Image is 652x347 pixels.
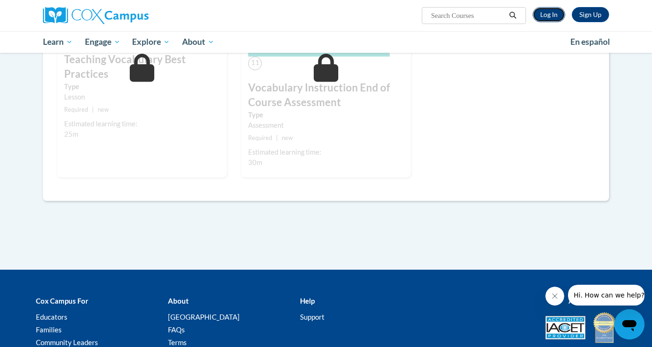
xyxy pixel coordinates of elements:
[36,313,67,321] a: Educators
[64,130,78,138] span: 25m
[85,36,120,48] span: Engage
[564,32,616,52] a: En español
[572,7,609,22] a: Register
[430,10,506,21] input: Search Courses
[168,325,185,334] a: FAQs
[545,316,585,339] img: Accredited IACET® Provider
[248,158,262,166] span: 30m
[43,7,222,24] a: Cox Campus
[132,36,170,48] span: Explore
[79,31,126,53] a: Engage
[176,31,220,53] a: About
[126,31,176,53] a: Explore
[29,31,623,53] div: Main menu
[64,52,220,82] h3: Teaching Vocabulary Best Practices
[64,82,220,92] label: Type
[248,134,272,141] span: Required
[545,287,564,306] iframe: Close message
[36,297,88,305] b: Cox Campus For
[168,313,240,321] a: [GEOGRAPHIC_DATA]
[36,338,98,347] a: Community Leaders
[37,31,79,53] a: Learn
[570,37,610,47] span: En español
[182,36,214,48] span: About
[64,106,88,113] span: Required
[92,106,94,113] span: |
[36,325,62,334] a: Families
[248,147,404,157] div: Estimated learning time:
[248,57,262,70] span: 11
[168,297,189,305] b: About
[43,36,73,48] span: Learn
[43,7,149,24] img: Cox Campus
[300,297,315,305] b: Help
[98,106,109,113] span: new
[300,313,325,321] a: Support
[64,119,220,129] div: Estimated learning time:
[506,10,520,21] button: Search
[248,120,404,131] div: Assessment
[593,311,616,344] img: IDA® Accredited
[64,92,220,102] div: Lesson
[282,134,293,141] span: new
[533,7,565,22] a: Log In
[168,338,187,347] a: Terms
[614,309,644,339] iframe: Button to launch messaging window
[248,81,404,110] h3: Vocabulary Instruction End of Course Assessment
[248,110,404,120] label: Type
[276,134,278,141] span: |
[568,285,644,306] iframe: Message from company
